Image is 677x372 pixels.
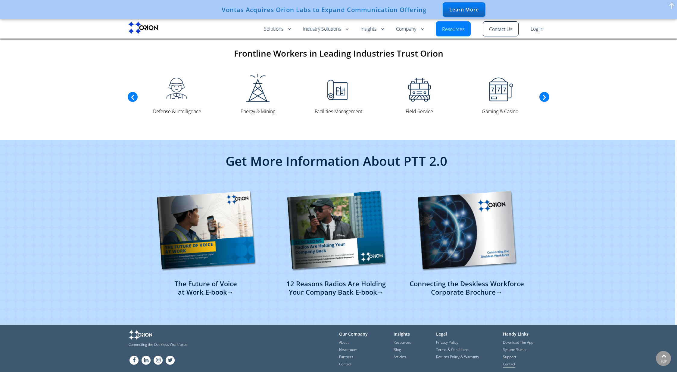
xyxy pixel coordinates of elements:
a: Contact Us [489,26,512,33]
a: Industry Solutions [303,26,348,33]
img: The Future of Voice at Work - Push-to-Talk Team Collaboration - Orion [153,187,259,273]
a: Download The App [503,340,533,345]
div: 4 / 12 [382,73,457,116]
img: Field Service Communications [403,73,436,106]
h2: Get More Information About PTT 2.0 [141,155,532,167]
h3: Insights [394,330,427,338]
a: Log in [531,26,543,33]
span: → [496,287,502,296]
a: Terms & Conditions [436,347,469,352]
a: Defense & IntelligenceDefense & Intelligence [140,73,214,116]
a: Partners [339,354,353,360]
a: Privacy Policy [436,340,458,345]
img: Orion Corporate Brochure - Unified Communications and Push-to-Talk 2.0 [414,187,519,273]
a: Resources [442,26,464,33]
a: The Future of Voiceat Work E-book→ [175,279,237,297]
a: Connecting the Deskless Workforce Corporate Brochure→ [410,279,524,297]
figcaption: Energy & Mining [220,107,295,116]
img: Gaming and Casino Communications [483,73,516,106]
a: Returns Policy & Warranty [436,354,479,360]
img: Defense & Intelligence [161,73,194,106]
img: Energy & Mining Communications [241,73,274,106]
div: Learn More [443,2,485,17]
a: Contact [503,361,515,367]
figcaption: Gaming & Casino [463,107,537,116]
div: Vontas Acquires Orion Labs to Expand Communication Offering [222,6,426,13]
figcaption: Field Service [382,107,457,116]
a: Resources [394,340,411,345]
a: Gaming and Casino CommunicationsGaming & Casino [463,73,537,116]
a: System Status [503,347,526,352]
a: Company [396,26,424,33]
span: Connecting the Deskless Workforce [129,343,267,347]
a: Newsroom [339,347,357,352]
img: 12 Reasons Radios Hold Your Company Back E-book - Push-to-Talk Solutions - Orion [283,187,389,273]
figcaption: Defense & Intelligence [140,107,214,116]
h3: Handy Links [503,330,548,338]
a: Solutions [264,26,291,33]
a: Support [503,354,516,360]
iframe: Chat Widget [569,302,677,372]
div: 1 / 12 [140,73,214,116]
div: 2 / 12 [220,73,295,116]
span: → [227,287,234,296]
img: Facilities Management Communications [322,73,355,106]
a: Facilities Management CommunicationsFacilities Management [301,73,376,116]
h3: Our Company [339,330,385,338]
span: → [377,287,384,296]
a: Contact [339,361,351,367]
a: Blog [394,347,401,352]
div: Carousel | Horizontal scrolling: Arrow Left & Right [128,69,549,125]
a: Field Service CommunicationsField Service [382,73,457,116]
img: Orion labs Black logo [128,21,158,35]
a: About [339,340,349,345]
a: Insights [360,26,384,33]
div: 3 / 12 [301,73,376,116]
a: 12 Reasons Radios Are HoldingYour Company Back E-book→ [286,279,386,297]
h3: Legal [436,330,494,338]
div: 5 / 12 [463,73,537,116]
a: Articles [394,354,406,360]
a: Energy & Mining CommunicationsEnergy & Mining [220,73,295,116]
img: Orion [129,330,152,340]
figcaption: Facilities Management [301,107,376,116]
h2: Frontline Workers in Leading Industries Trust Orion [128,49,549,57]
